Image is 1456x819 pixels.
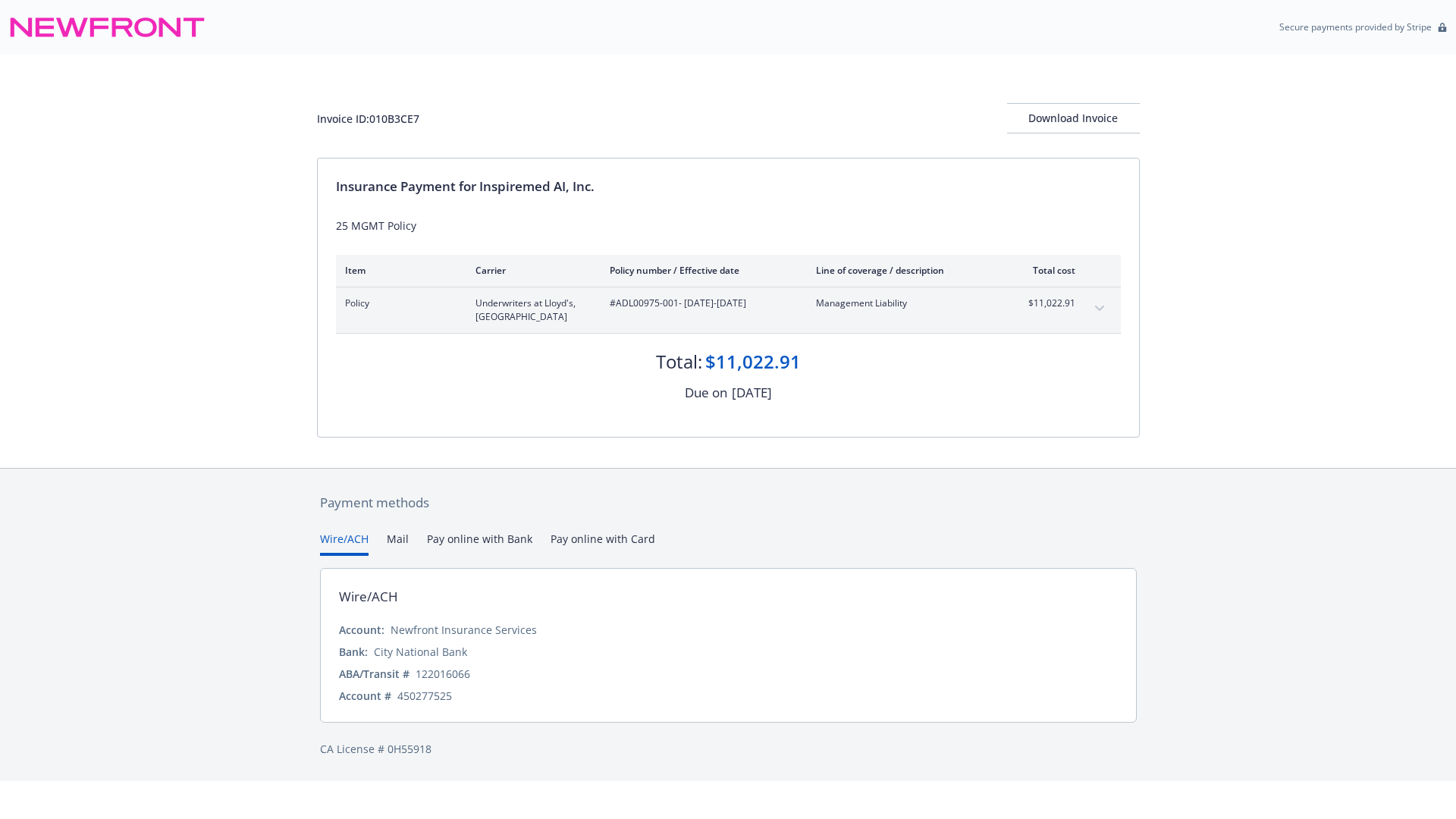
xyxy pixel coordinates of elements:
div: Account # [339,688,391,704]
button: expand content [1087,297,1112,321]
button: Mail [387,531,409,556]
div: Item [345,264,451,277]
div: 450277525 [397,688,452,704]
button: Pay online with Card [551,531,655,556]
button: Wire/ACH [320,531,369,556]
div: Account: [339,622,384,638]
span: Management Liability [816,297,994,310]
div: Policy number / Effective date [610,264,792,277]
div: Total cost [1018,264,1075,277]
div: [DATE] [732,383,772,403]
span: Underwriters at Lloyd's, [GEOGRAPHIC_DATA] [475,297,585,324]
div: Carrier [475,264,585,277]
div: 25 MGMT Policy [336,218,1121,234]
span: Policy [345,297,451,310]
div: Insurance Payment for Inspiremed AI, Inc. [336,177,1121,196]
button: Download Invoice [1007,103,1140,133]
div: Download Invoice [1007,104,1140,133]
div: PolicyUnderwriters at Lloyd's, [GEOGRAPHIC_DATA]#ADL00975-001- [DATE]-[DATE]Management Liability$... [336,287,1121,333]
span: #ADL00975-001 - [DATE]-[DATE] [610,297,792,310]
div: ABA/Transit # [339,666,409,682]
div: Line of coverage / description [816,264,994,277]
div: City National Bank [374,644,467,660]
button: Pay online with Bank [427,531,532,556]
span: $11,022.91 [1018,297,1075,310]
div: Newfront Insurance Services [391,622,537,638]
div: Due on [685,383,727,403]
div: Wire/ACH [339,587,398,607]
div: Bank: [339,644,368,660]
div: Invoice ID: 010B3CE7 [317,111,419,127]
div: 122016066 [416,666,470,682]
div: Payment methods [320,493,1137,513]
div: $11,022.91 [705,349,801,375]
p: Secure payments provided by Stripe [1279,20,1432,33]
div: CA License # 0H55918 [320,741,1137,757]
div: Total: [656,349,702,375]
